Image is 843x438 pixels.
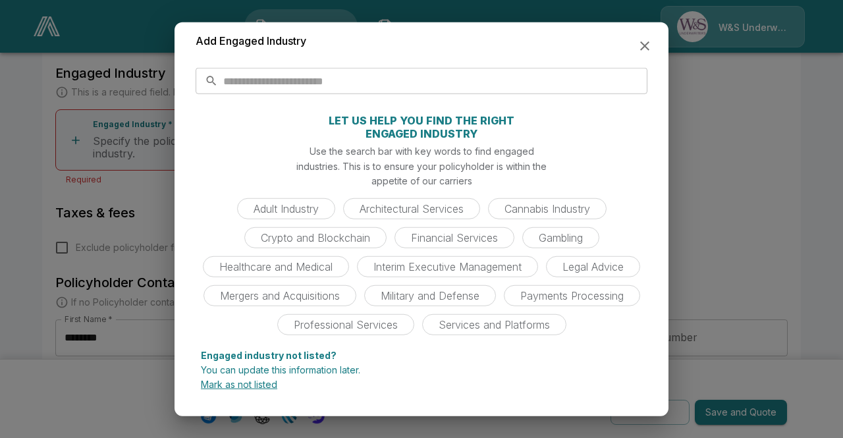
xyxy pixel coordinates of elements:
[201,380,642,389] p: Mark as not listed
[253,231,378,244] span: Crypto and Blockchain
[329,115,514,126] p: LET US HELP YOU FIND THE RIGHT
[246,202,327,215] span: Adult Industry
[488,198,607,219] div: Cannabis Industry
[277,314,414,335] div: Professional Services
[357,256,538,277] div: Interim Executive Management
[212,289,348,302] span: Mergers and Acquisitions
[531,231,591,244] span: Gambling
[352,202,472,215] span: Architectural Services
[203,256,349,277] div: Healthcare and Medical
[431,318,558,331] span: Services and Platforms
[201,366,642,375] p: You can update this information later.
[310,144,534,158] p: Use the search bar with key words to find engaged
[555,260,632,273] span: Legal Advice
[373,289,487,302] span: Military and Defense
[422,314,566,335] div: Services and Platforms
[211,260,340,273] span: Healthcare and Medical
[504,285,640,306] div: Payments Processing
[296,159,547,173] p: industries. This is to ensure your policyholder is within the
[196,32,306,49] h6: Add Engaged Industry
[497,202,598,215] span: Cannabis Industry
[394,227,514,248] div: Financial Services
[403,231,506,244] span: Financial Services
[204,285,356,306] div: Mergers and Acquisitions
[546,256,640,277] div: Legal Advice
[366,260,530,273] span: Interim Executive Management
[244,227,387,248] div: Crypto and Blockchain
[364,285,496,306] div: Military and Defense
[371,174,472,188] p: appetite of our carriers
[366,128,477,139] p: ENGAGED INDUSTRY
[522,227,599,248] div: Gambling
[286,318,406,331] span: Professional Services
[201,351,642,360] p: Engaged industry not listed?
[343,198,480,219] div: Architectural Services
[237,198,335,219] div: Adult Industry
[512,289,632,302] span: Payments Processing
